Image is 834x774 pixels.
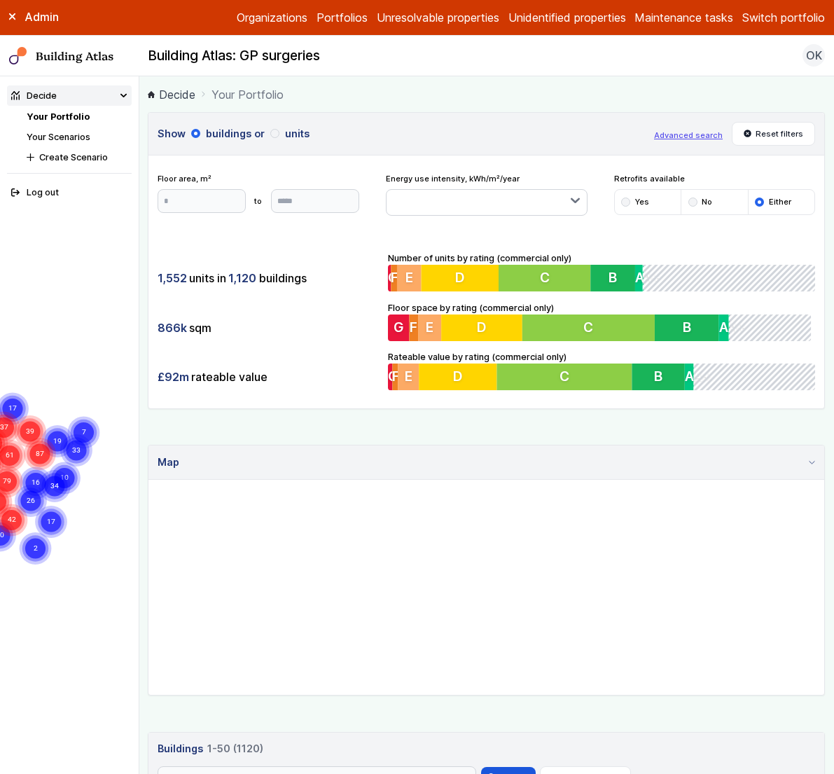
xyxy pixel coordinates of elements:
[388,301,816,342] div: Floor space by rating (commercial only)
[560,368,569,385] span: C
[7,183,132,203] button: Log out
[388,364,392,390] button: G
[643,270,661,286] span: A+
[418,315,441,341] button: E
[228,270,256,286] span: 1,120
[732,319,750,336] span: A+
[158,265,379,291] div: units in buildings
[398,364,419,390] button: E
[394,319,404,336] span: G
[585,319,595,336] span: C
[723,319,732,336] span: A
[392,368,400,385] span: F
[654,130,723,141] button: Advanced search
[386,173,588,216] div: Energy use intensity, kWh/m²/year
[614,173,816,184] span: Retrofits available
[391,265,397,291] button: F
[732,315,732,341] button: A+
[148,86,195,103] a: Decide
[388,270,398,286] span: G
[496,364,632,390] button: C
[455,270,465,286] span: D
[158,315,379,341] div: sqm
[377,9,499,26] a: Unresolvable properties
[317,9,368,26] a: Portfolios
[9,47,27,65] img: main-0bbd2752.svg
[158,126,645,141] h3: Show
[27,111,90,122] a: Your Portfolio
[524,315,658,341] button: C
[158,364,379,390] div: rateable value
[806,47,822,64] span: OK
[405,368,412,385] span: E
[410,319,418,336] span: F
[237,9,307,26] a: Organizations
[7,85,132,106] summary: Decide
[158,741,815,756] h3: Buildings
[405,270,413,286] span: E
[27,132,90,142] a: Your Scenarios
[658,315,722,341] button: B
[732,122,816,146] button: Reset filters
[654,368,662,385] span: B
[540,270,550,286] span: C
[499,265,590,291] button: C
[742,9,825,26] button: Switch portfolio
[11,89,57,102] div: Decide
[158,189,359,213] form: to
[802,44,825,67] button: OK
[442,315,524,341] button: D
[426,319,434,336] span: E
[590,265,635,291] button: B
[388,368,398,385] span: G
[392,364,398,390] button: F
[686,319,694,336] span: B
[685,364,694,390] button: A
[22,147,132,167] button: Create Scenario
[158,320,187,336] span: 866k
[391,270,398,286] span: F
[722,315,732,341] button: A
[635,270,644,286] span: A
[694,368,712,385] span: A+
[419,364,496,390] button: D
[158,369,189,385] span: £92m
[453,368,463,385] span: D
[421,265,499,291] button: D
[388,251,816,292] div: Number of units by rating (commercial only)
[478,319,487,336] span: D
[410,315,419,341] button: F
[158,173,359,212] div: Floor area, m²
[388,315,410,341] button: G
[148,445,824,480] summary: Map
[211,86,284,103] span: Your Portfolio
[388,350,816,391] div: Rateable value by rating (commercial only)
[694,364,695,390] button: A+
[508,9,626,26] a: Unidentified properties
[632,364,685,390] button: B
[397,265,422,291] button: E
[635,265,643,291] button: A
[609,270,617,286] span: B
[634,9,733,26] a: Maintenance tasks
[685,368,694,385] span: A
[207,741,263,756] span: 1-50 (1120)
[643,265,644,291] button: A+
[148,47,320,65] h2: Building Atlas: GP surgeries
[158,270,187,286] span: 1,552
[388,265,391,291] button: G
